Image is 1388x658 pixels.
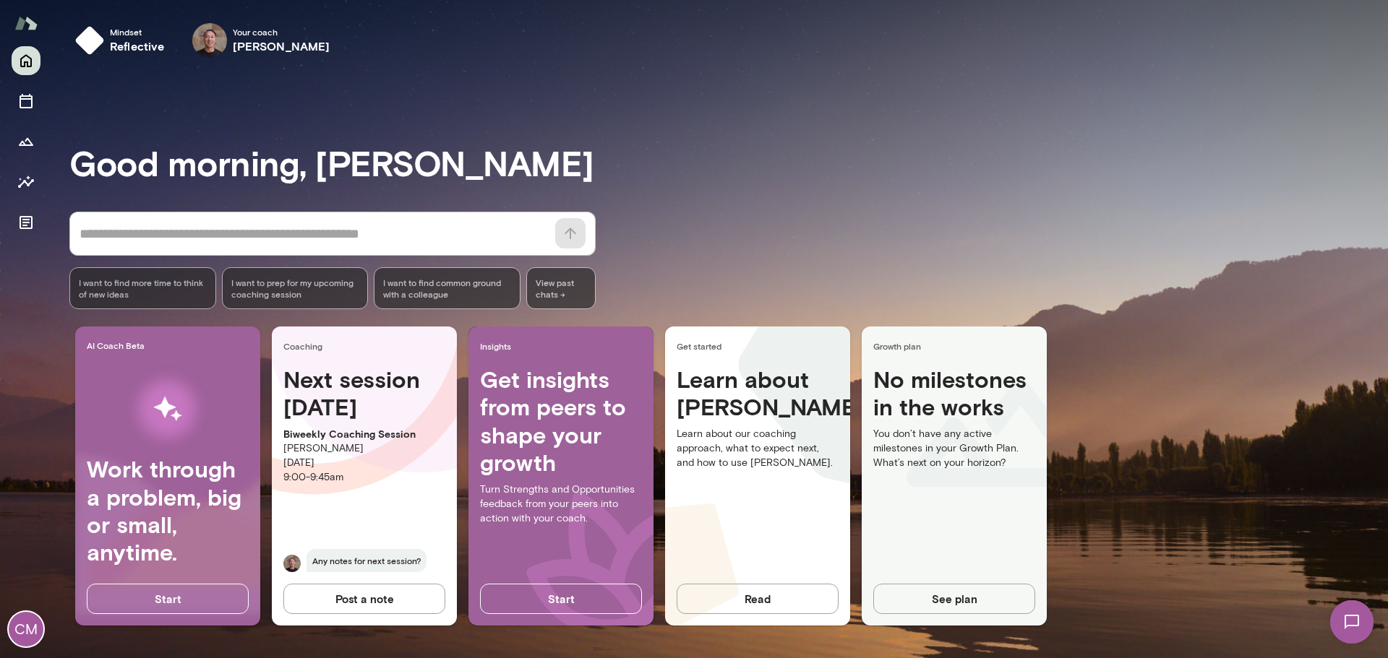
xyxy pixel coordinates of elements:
span: AI Coach Beta [87,339,254,351]
h4: No milestones in the works [873,365,1035,427]
div: I want to find common ground with a colleague [374,267,520,309]
span: I want to find common ground with a colleague [383,277,511,300]
p: Learn about our coaching approach, what to expect next, and how to use [PERSON_NAME]. [677,427,839,470]
h6: [PERSON_NAME] [233,38,330,55]
span: Insights [480,340,648,352]
button: Growth Plan [12,127,40,156]
span: I want to prep for my upcoming coaching session [231,277,359,300]
button: Sessions [12,87,40,116]
div: I want to prep for my upcoming coaching session [222,267,369,309]
span: Coaching [283,340,451,352]
div: Derrick MarYour coach[PERSON_NAME] [182,17,340,64]
span: Your coach [233,26,330,38]
p: [DATE] [283,456,445,470]
span: I want to find more time to think of new ideas [79,277,207,300]
button: Mindsetreflective [69,17,176,64]
img: AI Workflows [103,363,232,455]
button: Documents [12,208,40,237]
span: Mindset [110,26,165,38]
div: CM [9,612,43,646]
h4: Get insights from peers to shape your growth [480,365,642,477]
img: Mento [14,9,38,37]
button: Post a note [283,584,445,614]
p: 9:00 - 9:45am [283,470,445,485]
button: Read [677,584,839,614]
h4: Next session [DATE] [283,365,445,421]
p: [PERSON_NAME] [283,441,445,456]
span: Any notes for next session? [307,549,427,572]
span: Growth plan [873,340,1041,352]
img: Derrick Mar [192,23,227,58]
h4: Work through a problem, big or small, anytime. [87,455,249,566]
img: Derrick [283,555,301,572]
button: Start [480,584,642,614]
button: Home [12,46,40,75]
p: Turn Strengths and Opportunities feedback from your peers into action with your coach. [480,482,642,526]
p: Biweekly Coaching Session [283,427,445,441]
h3: Good morning, [PERSON_NAME] [69,142,1388,183]
button: Start [87,584,249,614]
img: mindset [75,26,104,55]
p: You don’t have any active milestones in your Growth Plan. What’s next on your horizon? [873,427,1035,470]
span: View past chats -> [526,267,596,309]
span: Get started [677,340,844,352]
button: Insights [12,168,40,196]
div: I want to find more time to think of new ideas [69,267,216,309]
button: See plan [873,584,1035,614]
h6: reflective [110,38,165,55]
h4: Learn about [PERSON_NAME] [677,365,839,421]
